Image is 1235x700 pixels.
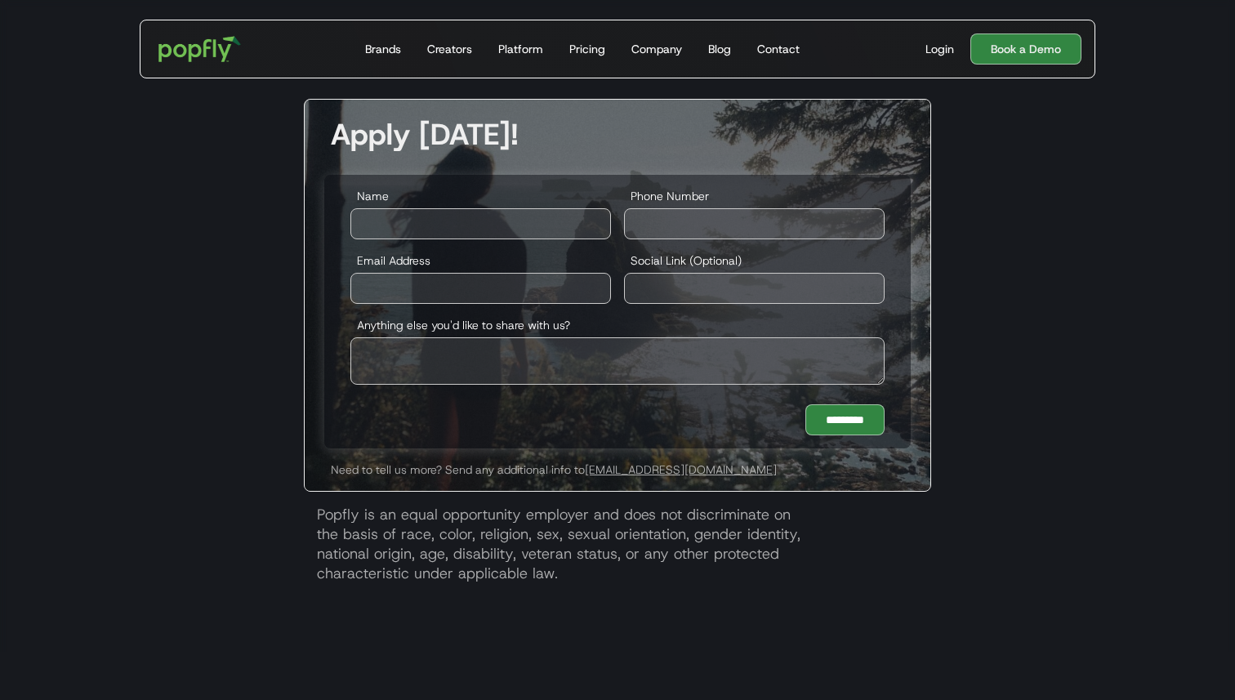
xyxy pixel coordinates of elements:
label: Name [350,188,611,204]
a: home [147,25,252,74]
div: Brands [365,41,401,57]
a: Creators [421,20,479,78]
a: Contact [751,20,806,78]
div: Creators [427,41,472,57]
div: Login [925,41,954,57]
div: Contact [757,41,800,57]
div: Need to tell us more? Send any additional info to [305,461,930,478]
a: Company [625,20,689,78]
label: Social Link (Optional) [624,252,885,269]
p: Popfly is an equal opportunity employer and does not discriminate on the basis of race, color, re... [304,492,931,583]
a: Blog [702,20,738,78]
div: Company [631,41,682,57]
a: Pricing [563,20,612,78]
label: Phone Number [624,188,885,204]
div: Pricing [569,41,605,57]
a: Book a Demo [970,33,1081,65]
form: Director of Influence Application [324,175,911,448]
a: Platform [492,20,550,78]
a: Login [919,41,961,57]
a: Brands [359,20,408,78]
strong: Apply [DATE]! [331,114,519,154]
label: Anything else you'd like to share with us? [350,317,885,333]
label: Email Address [350,252,611,269]
a: [EMAIL_ADDRESS][DOMAIN_NAME] [585,462,777,477]
div: Platform [498,41,543,57]
div: Blog [708,41,731,57]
